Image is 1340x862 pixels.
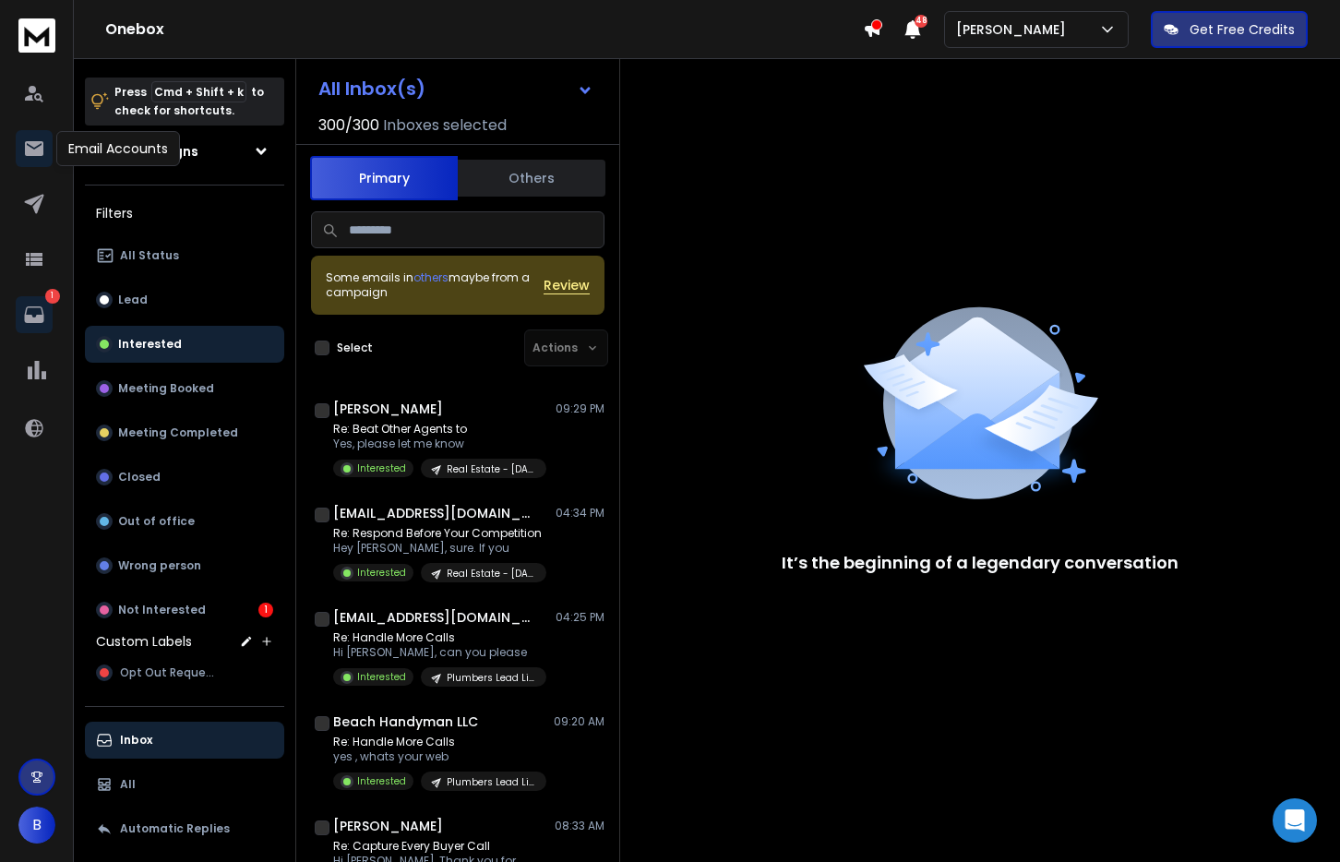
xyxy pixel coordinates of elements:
p: 04:25 PM [556,610,604,625]
p: Re: Beat Other Agents to [333,422,546,437]
span: Cmd + Shift + k [151,81,246,102]
p: Interested [118,337,182,352]
button: Automatic Replies [85,810,284,847]
h1: [EMAIL_ADDRESS][DOMAIN_NAME] [333,504,536,522]
p: Meeting Booked [118,381,214,396]
div: Some emails in maybe from a campaign [326,270,544,300]
h3: Filters [85,200,284,226]
p: Meeting Completed [118,425,238,440]
p: Interested [357,774,406,788]
p: Lead [118,293,148,307]
button: Not Interested1 [85,592,284,629]
p: Real Estate - [DATE] [447,462,535,476]
button: All [85,766,284,803]
p: Re: Respond Before Your Competition [333,526,546,541]
p: [PERSON_NAME] [956,20,1073,39]
p: Re: Capture Every Buyer Call [333,839,546,854]
button: Out of office [85,503,284,540]
div: Open Intercom Messenger [1273,798,1317,843]
p: yes , whats your web [333,749,546,764]
p: Get Free Credits [1190,20,1295,39]
button: Lead [85,281,284,318]
span: Opt Out Request [120,665,217,680]
button: Primary [310,156,458,200]
p: Inbox [120,733,152,748]
h1: [EMAIL_ADDRESS][DOMAIN_NAME] [333,608,536,627]
h1: Onebox [105,18,863,41]
span: 300 / 300 [318,114,379,137]
button: All Status [85,237,284,274]
p: 08:33 AM [555,819,604,833]
h3: Inboxes selected [383,114,507,137]
p: Interested [357,566,406,580]
span: others [413,269,449,285]
p: Interested [357,670,406,684]
button: B [18,807,55,844]
button: Inbox [85,722,284,759]
p: Hi [PERSON_NAME], can you please [333,645,546,660]
button: Meeting Completed [85,414,284,451]
h1: All Inbox(s) [318,79,425,98]
button: Interested [85,326,284,363]
button: All Inbox(s) [304,70,608,107]
img: logo [18,18,55,53]
h1: [PERSON_NAME] [333,400,443,418]
button: Closed [85,459,284,496]
p: Automatic Replies [120,821,230,836]
p: Yes, please let me know [333,437,546,451]
button: Review [544,276,590,294]
button: Wrong person [85,547,284,584]
p: 09:20 AM [554,714,604,729]
p: Not Interested [118,603,206,617]
p: 04:34 PM [556,506,604,521]
p: Re: Handle More Calls [333,630,546,645]
p: Interested [357,461,406,475]
p: 1 [45,289,60,304]
button: All Campaigns [85,133,284,170]
h1: [PERSON_NAME] [333,817,443,835]
h1: Beach Handyman LLC [333,712,478,731]
h3: Custom Labels [96,632,192,651]
p: Hey [PERSON_NAME], sure. If you [333,541,546,556]
p: Plumbers Lead List - [DATE] [447,671,535,685]
p: 09:29 PM [556,401,604,416]
p: Plumbers Lead List - [DATE] [447,775,535,789]
p: It’s the beginning of a legendary conversation [782,550,1178,576]
label: Select [337,341,373,355]
p: Press to check for shortcuts. [114,83,264,120]
p: Real Estate - [DATE] [447,567,535,581]
button: Meeting Booked [85,370,284,407]
p: Out of office [118,514,195,529]
p: All [120,777,136,792]
p: All Status [120,248,179,263]
button: Opt Out Request [85,654,284,691]
p: Closed [118,470,161,485]
p: Wrong person [118,558,201,573]
div: Email Accounts [56,131,180,166]
span: 48 [915,15,927,28]
button: Others [458,158,605,198]
button: Get Free Credits [1151,11,1308,48]
div: 1 [258,603,273,617]
a: 1 [16,296,53,333]
p: Re: Handle More Calls [333,735,546,749]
